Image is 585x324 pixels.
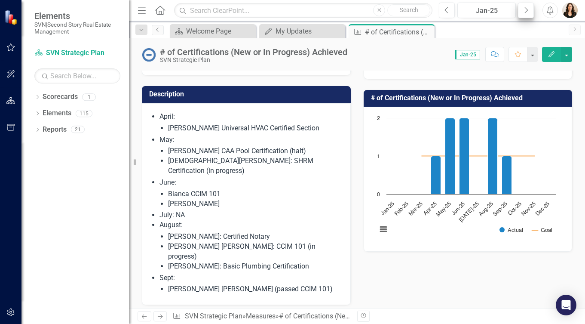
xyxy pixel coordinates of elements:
[168,189,342,199] li: Bianca CCIM 101
[445,118,455,194] path: May-25, 2. Actual.
[34,21,120,35] small: SVN|Second Story Real Estate Management
[172,26,254,37] a: Welcome Page
[142,48,156,62] img: No Information
[261,26,343,37] a: My Updates
[149,90,346,98] h3: Description
[377,223,389,235] button: View chart menu, Chart
[159,178,342,209] li: June:
[459,118,469,194] path: Jun-25, 2. Actual.
[478,201,494,217] text: Aug-25
[160,57,347,63] div: SVN Strategic Plan
[393,154,536,158] g: Goal, series 2 of 2. Line with 12 data points.
[373,114,560,243] svg: Interactive chart
[455,50,480,59] span: Jan-25
[276,26,343,37] div: My Updates
[435,201,452,218] text: May-25
[43,92,78,102] a: Scorecards
[43,125,67,135] a: Reports
[499,227,523,233] button: Show Actual
[458,201,480,223] text: [DATE]-25
[556,295,576,315] div: Open Intercom Messenger
[160,47,347,57] div: # of Certifications (New or In Progress) Achieved
[487,118,497,194] path: Aug-25, 2. Actual.
[168,284,342,294] li: [PERSON_NAME] [PERSON_NAME] (passed CCIM 101)
[460,6,513,16] div: Jan-25
[450,201,466,216] text: Jun-25
[186,26,254,37] div: Welcome Page
[532,227,552,233] button: Show Goal
[172,312,350,321] div: » »
[159,220,342,271] li: August:
[185,312,242,320] a: SVN Strategic Plan
[246,312,276,320] a: Measures
[4,9,19,25] img: ClearPoint Strategy
[502,156,511,194] path: Sep-25, 1. Actual.
[521,201,536,217] text: Nov-25
[174,3,432,18] input: Search ClearPoint...
[159,112,342,133] li: April:
[373,114,564,243] div: Chart. Highcharts interactive chart.
[371,94,568,102] h3: # of Certifications (New or In Progress) Achieved
[507,201,522,216] text: Oct-25
[400,6,418,13] span: Search
[43,108,71,118] a: Elements
[168,123,342,133] li: [PERSON_NAME] Universal HVAC Certified Section
[380,201,395,216] text: Jan-25
[393,201,409,217] text: Feb-25
[279,312,426,320] div: # of Certifications (New or In Progress) Achieved
[457,3,516,18] button: Jan-25
[407,201,423,217] text: Mar-25
[168,262,342,272] li: [PERSON_NAME]: Basic Plumbing Certification
[387,4,430,16] button: Search
[422,201,438,216] text: Apr-25
[377,154,380,159] text: 1
[159,273,342,295] li: Sept:
[71,126,85,133] div: 21
[168,146,342,156] li: [PERSON_NAME] CAA Pool Certification (halt)
[365,27,432,37] div: # of Certifications (New or In Progress) Achieved
[34,68,120,83] input: Search Below...
[76,110,92,117] div: 115
[492,201,508,217] text: Sep-25
[377,116,380,121] text: 2
[168,242,342,262] li: [PERSON_NAME] [PERSON_NAME]: CCIM 101 (in progress)
[377,192,380,197] text: 0
[431,156,441,194] path: Apr-25, 1. Actual.
[562,3,578,18] img: Kristen Hodge
[159,210,342,220] li: July: NA
[34,11,120,21] span: Elements
[168,156,342,176] li: [DEMOGRAPHIC_DATA][PERSON_NAME]: SHRM Certification (in progress)
[168,199,342,209] li: [PERSON_NAME]
[159,135,342,176] li: May:
[535,201,551,217] text: Dec-25
[82,93,96,101] div: 1
[34,48,120,58] a: SVN Strategic Plan
[168,232,342,242] li: [PERSON_NAME]: Certified Notary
